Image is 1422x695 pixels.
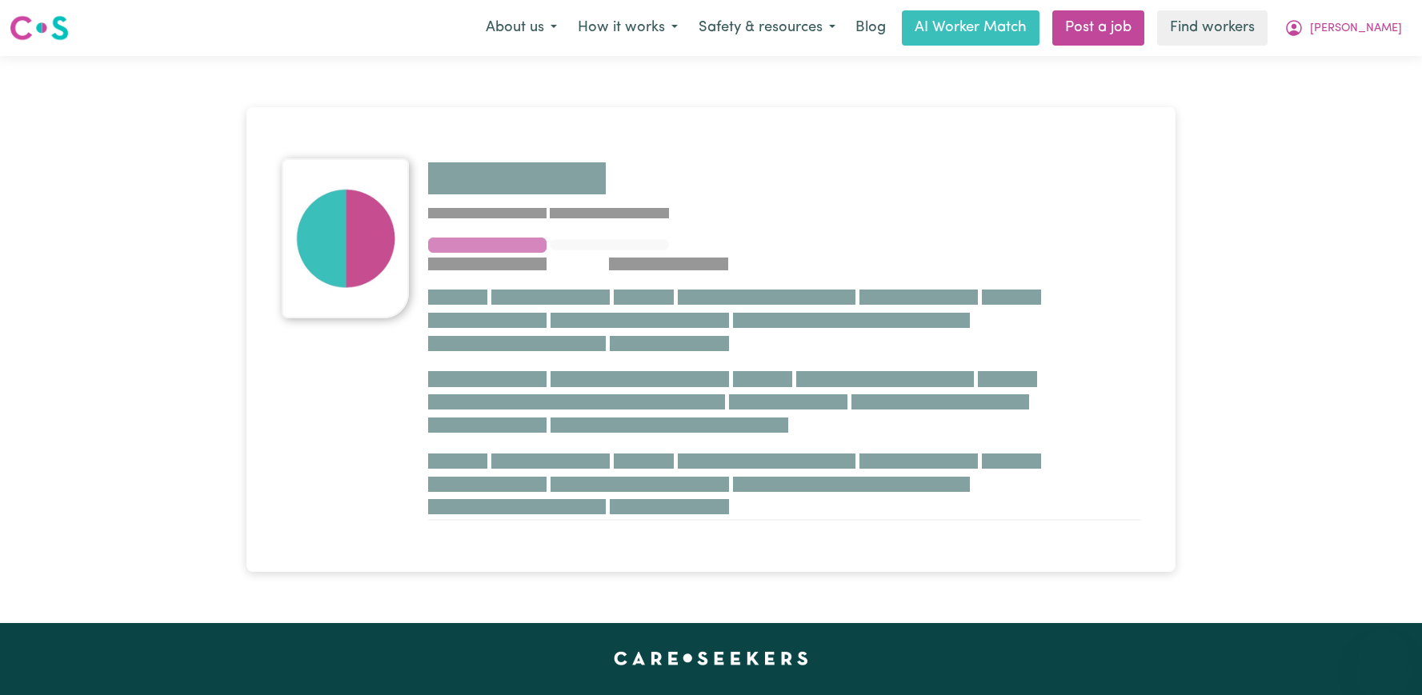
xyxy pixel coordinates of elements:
img: Careseekers logo [10,14,69,42]
iframe: Button to launch messaging window [1358,631,1409,682]
button: About us [475,11,567,45]
button: Safety & resources [688,11,846,45]
a: Find workers [1157,10,1268,46]
a: AI Worker Match [902,10,1039,46]
a: Blog [846,10,895,46]
a: Post a job [1052,10,1144,46]
button: How it works [567,11,688,45]
a: Careseekers logo [10,10,69,46]
span: [PERSON_NAME] [1310,20,1402,38]
a: Careseekers home page [614,652,808,665]
button: My Account [1274,11,1412,45]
